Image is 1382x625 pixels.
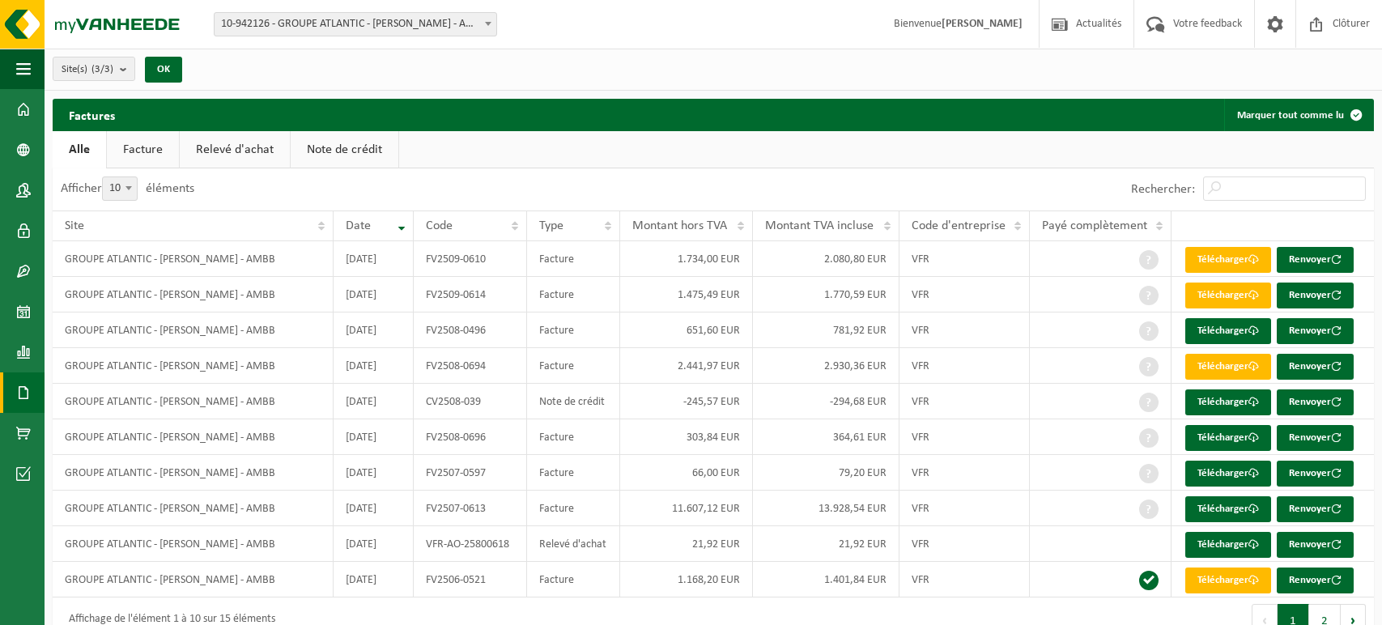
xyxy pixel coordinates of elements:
td: GROUPE ATLANTIC - [PERSON_NAME] - AMBB [53,455,334,491]
td: FV2508-0694 [414,348,526,384]
a: Télécharger [1185,532,1271,558]
td: Facture [527,455,621,491]
td: -245,57 EUR [620,384,752,419]
span: Site(s) [62,57,113,82]
td: [DATE] [334,491,414,526]
td: VFR [899,312,1030,348]
td: [DATE] [334,455,414,491]
td: GROUPE ATLANTIC - [PERSON_NAME] - AMBB [53,312,334,348]
td: [DATE] [334,312,414,348]
td: 2.441,97 EUR [620,348,752,384]
strong: [PERSON_NAME] [942,18,1023,30]
td: 1.475,49 EUR [620,277,752,312]
span: Code d'entreprise [912,219,1006,232]
span: Montant hors TVA [632,219,727,232]
td: VFR [899,277,1030,312]
td: [DATE] [334,241,414,277]
td: 1.734,00 EUR [620,241,752,277]
td: Facture [527,491,621,526]
td: VFR [899,348,1030,384]
a: Télécharger [1185,283,1271,308]
td: VFR [899,491,1030,526]
a: Télécharger [1185,461,1271,487]
td: [DATE] [334,348,414,384]
a: Télécharger [1185,496,1271,522]
button: Site(s)(3/3) [53,57,135,81]
span: 10 [103,177,137,200]
td: 13.928,54 EUR [753,491,899,526]
td: [DATE] [334,526,414,562]
button: Renvoyer [1277,496,1354,522]
td: 11.607,12 EUR [620,491,752,526]
span: Code [426,219,453,232]
td: 2.080,80 EUR [753,241,899,277]
td: GROUPE ATLANTIC - [PERSON_NAME] - AMBB [53,526,334,562]
td: GROUPE ATLANTIC - [PERSON_NAME] - AMBB [53,562,334,597]
td: FV2507-0597 [414,455,526,491]
td: 66,00 EUR [620,455,752,491]
button: Renvoyer [1277,318,1354,344]
td: VFR [899,526,1030,562]
td: VFR [899,384,1030,419]
td: 1.770,59 EUR [753,277,899,312]
td: Facture [527,348,621,384]
td: Facture [527,277,621,312]
td: VFR [899,419,1030,455]
td: Facture [527,562,621,597]
td: GROUPE ATLANTIC - [PERSON_NAME] - AMBB [53,384,334,419]
td: GROUPE ATLANTIC - [PERSON_NAME] - AMBB [53,241,334,277]
button: Marquer tout comme lu [1224,99,1372,131]
h2: Factures [53,99,131,130]
button: Renvoyer [1277,354,1354,380]
label: Afficher éléments [61,182,194,195]
button: Renvoyer [1277,425,1354,451]
td: [DATE] [334,562,414,597]
td: FV2507-0613 [414,491,526,526]
span: Montant TVA incluse [765,219,874,232]
td: Relevé d'achat [527,526,621,562]
td: VFR-AO-25800618 [414,526,526,562]
button: Renvoyer [1277,247,1354,273]
span: Type [539,219,563,232]
td: 2.930,36 EUR [753,348,899,384]
td: FV2509-0614 [414,277,526,312]
button: Renvoyer [1277,568,1354,593]
td: 303,84 EUR [620,419,752,455]
td: [DATE] [334,419,414,455]
a: Facture [107,131,179,168]
span: Date [346,219,371,232]
td: Facture [527,312,621,348]
td: FV2508-0496 [414,312,526,348]
td: FV2506-0521 [414,562,526,597]
td: GROUPE ATLANTIC - [PERSON_NAME] - AMBB [53,277,334,312]
a: Télécharger [1185,389,1271,415]
a: Télécharger [1185,318,1271,344]
td: 651,60 EUR [620,312,752,348]
span: Payé complètement [1042,219,1147,232]
a: Télécharger [1185,568,1271,593]
td: 781,92 EUR [753,312,899,348]
a: Télécharger [1185,247,1271,273]
td: 21,92 EUR [620,526,752,562]
a: Note de crédit [291,131,398,168]
button: Renvoyer [1277,389,1354,415]
td: FV2508-0696 [414,419,526,455]
button: Renvoyer [1277,283,1354,308]
td: [DATE] [334,277,414,312]
td: 21,92 EUR [753,526,899,562]
td: VFR [899,562,1030,597]
td: Note de crédit [527,384,621,419]
a: Télécharger [1185,354,1271,380]
td: GROUPE ATLANTIC - [PERSON_NAME] - AMBB [53,348,334,384]
td: FV2509-0610 [414,241,526,277]
td: 1.401,84 EUR [753,562,899,597]
td: VFR [899,241,1030,277]
td: -294,68 EUR [753,384,899,419]
td: [DATE] [334,384,414,419]
td: 1.168,20 EUR [620,562,752,597]
span: 10 [102,176,138,201]
td: GROUPE ATLANTIC - [PERSON_NAME] - AMBB [53,419,334,455]
span: 10-942126 - GROUPE ATLANTIC - MERVILLE BILLY BERCLAU - AMBB - BILLY BERCLAU [214,12,497,36]
label: Rechercher: [1131,183,1195,196]
td: GROUPE ATLANTIC - [PERSON_NAME] - AMBB [53,491,334,526]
